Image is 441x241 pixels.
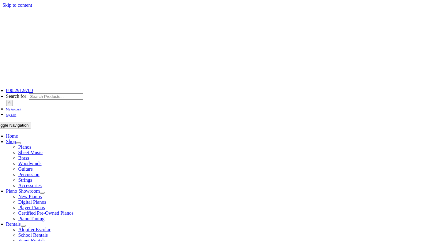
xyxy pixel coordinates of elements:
a: Strings [18,177,32,183]
a: Piano Showroom [6,188,40,194]
a: Home [6,133,18,139]
input: Search [6,100,13,106]
a: Rentals [6,221,21,227]
a: Pianos [18,144,32,150]
span: My Account [6,108,21,111]
a: New Pianos [18,194,42,199]
a: Guitars [18,166,33,172]
a: Percussion [18,172,40,177]
a: My Account [6,106,21,111]
a: School Rentals [18,232,48,238]
a: Alquiler Escolar [18,227,51,232]
a: Skip to content [2,2,32,8]
a: Woodwinds [18,161,42,166]
a: Digital Pianos [18,199,46,205]
button: Open submenu of Rentals [21,225,26,227]
a: 800.291.9700 [6,88,33,93]
span: Search for: [6,94,28,99]
input: Search Products... [29,93,83,100]
button: Open submenu of Shop [16,142,21,144]
a: Brass [18,155,29,161]
a: Shop [6,139,16,144]
span: My Cart [6,113,17,117]
a: Accessories [18,183,42,188]
a: Player Pianos [18,205,45,210]
a: Sheet Music [18,150,43,155]
a: My Cart [6,112,17,117]
button: Open submenu of Piano Showroom [40,192,45,194]
a: Piano Tuning [18,216,45,221]
a: Certified Pre-Owned Pianos [18,210,73,216]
